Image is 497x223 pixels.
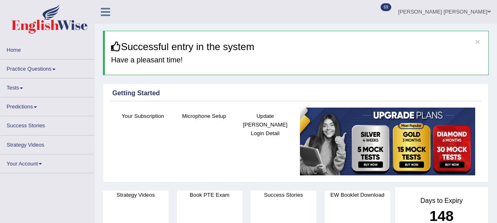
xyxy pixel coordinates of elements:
[177,191,243,199] h4: Book PTE Exam
[0,136,94,152] a: Strategy Videos
[0,97,94,113] a: Predictions
[103,191,169,199] h4: Strategy Videos
[239,112,292,138] h4: Update [PERSON_NAME] Login Detail
[475,37,480,46] button: ×
[0,60,94,76] a: Practice Questions
[0,41,94,57] a: Home
[178,112,231,120] h4: Microphone Setup
[0,116,94,132] a: Success Stories
[381,3,391,11] span: 69
[112,88,479,98] div: Getting Started
[300,108,475,175] img: small5.jpg
[111,41,482,52] h3: Successful entry in the system
[404,197,480,205] h4: Days to Expiry
[251,191,316,199] h4: Success Stories
[0,154,94,170] a: Your Account
[116,112,170,120] h4: Your Subscription
[111,56,482,64] h4: Have a pleasant time!
[325,191,390,199] h4: EW Booklet Download
[0,78,94,94] a: Tests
